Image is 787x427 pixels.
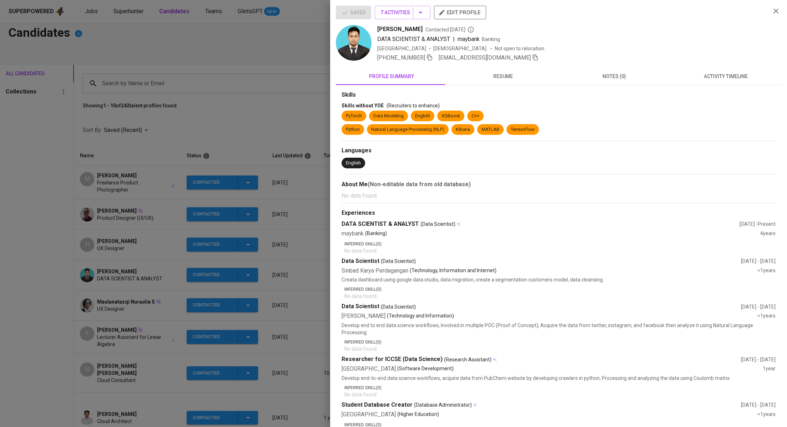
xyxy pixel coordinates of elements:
[456,126,470,133] div: Kibana
[342,267,757,275] div: Sinbad Karya Perdagangan
[336,25,372,61] img: f0c21edb0162b86acbcddcfe007adea0.jpg
[760,230,776,238] div: 4 years
[342,322,776,336] p: Develop end to end data science workflows, Involved in multiple POC (Proof of Concept), Acquire t...
[373,113,404,120] div: Data Modeling
[453,35,455,44] span: |
[344,345,776,352] p: No data found.
[763,365,776,373] div: 1 year
[495,45,544,52] p: Not open to relocation
[375,6,430,19] button: 7 Activities
[387,103,440,108] span: (Recruiters to enhance)
[741,401,776,408] div: [DATE] - [DATE]
[342,375,776,382] p: Develop end-to-end data science workflows, acquire data from PubChem website by developing crawle...
[342,365,763,373] div: [GEOGRAPHIC_DATA]
[380,8,425,17] span: 7 Activities
[397,365,454,373] p: (Software Development)
[368,181,471,188] b: (Non-editable data from old database)
[342,180,776,189] div: About Me
[481,126,499,133] div: MATLAB
[344,385,776,391] p: Inferred Skill(s)
[741,303,776,310] div: [DATE] - [DATE]
[674,72,777,81] span: activity timeline
[387,312,454,320] p: (Technology and Information)
[440,8,480,17] span: edit profile
[410,267,496,275] p: (Technology, Information and Internet)
[381,303,416,310] span: (Data Scientist)
[741,258,776,265] div: [DATE] - [DATE]
[377,36,450,42] span: DATA SCIENTIST & ANALYST
[420,220,455,228] span: (Data Scientist)
[425,26,474,33] span: Contacted [DATE]
[346,126,360,133] div: Python
[342,91,776,99] div: Skills
[344,247,776,254] p: No data found.
[471,113,479,120] div: C++
[467,26,474,33] svg: By Batam recruiter
[346,113,362,120] div: PyTorch
[451,72,554,81] span: resume
[342,303,741,311] div: Data Scientist
[741,356,776,363] div: [DATE] - [DATE]
[377,45,426,52] div: [GEOGRAPHIC_DATA]
[434,6,486,19] button: edit profile
[342,147,776,155] div: Languages
[381,258,416,265] span: (Data Scientist)
[482,36,500,42] span: Banking
[458,36,480,42] span: maybank
[342,411,757,419] div: [GEOGRAPHIC_DATA]
[344,241,776,247] p: Inferred Skill(s)
[377,25,423,34] span: [PERSON_NAME]
[344,286,776,293] p: Inferred Skill(s)
[342,401,741,409] div: Student Database Creator
[740,220,776,228] div: [DATE] - Present
[371,126,444,133] div: Natural Language Processing (NLP)
[442,113,460,120] div: XGBoost
[346,160,361,167] div: English
[434,9,486,15] a: edit profile
[344,339,776,345] p: Inferred Skill(s)
[342,355,741,364] div: Researcher for ICCSE (Data Science)
[377,54,425,61] span: [PHONE_NUMBER]
[397,411,439,419] p: (Higher Education)
[439,54,531,61] span: [EMAIL_ADDRESS][DOMAIN_NAME]
[344,293,776,300] p: No data found.
[344,391,776,398] p: No data found.
[342,312,757,320] div: [PERSON_NAME]
[511,126,535,133] div: TensorFlow
[414,401,472,408] span: (Database Administrator)
[757,411,776,419] div: <1 years
[340,72,443,81] span: profile summary
[415,113,430,120] div: English
[563,72,666,81] span: notes (0)
[342,276,776,283] p: Creata dashboard using google data studio, data migration, create a segmentation customers model,...
[342,220,740,228] div: DATA SCIENTIST & ANALYST
[433,45,488,52] span: [DEMOGRAPHIC_DATA]
[757,312,776,320] div: <1 years
[342,192,776,200] p: No data found.
[342,209,776,217] div: Experiences
[342,103,384,108] span: Skills without YOE
[757,267,776,275] div: <1 years
[342,230,760,238] div: maybank
[444,356,491,363] span: (Research Assistant)
[342,257,741,265] div: Data Scientist
[365,230,387,238] p: (Banking)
